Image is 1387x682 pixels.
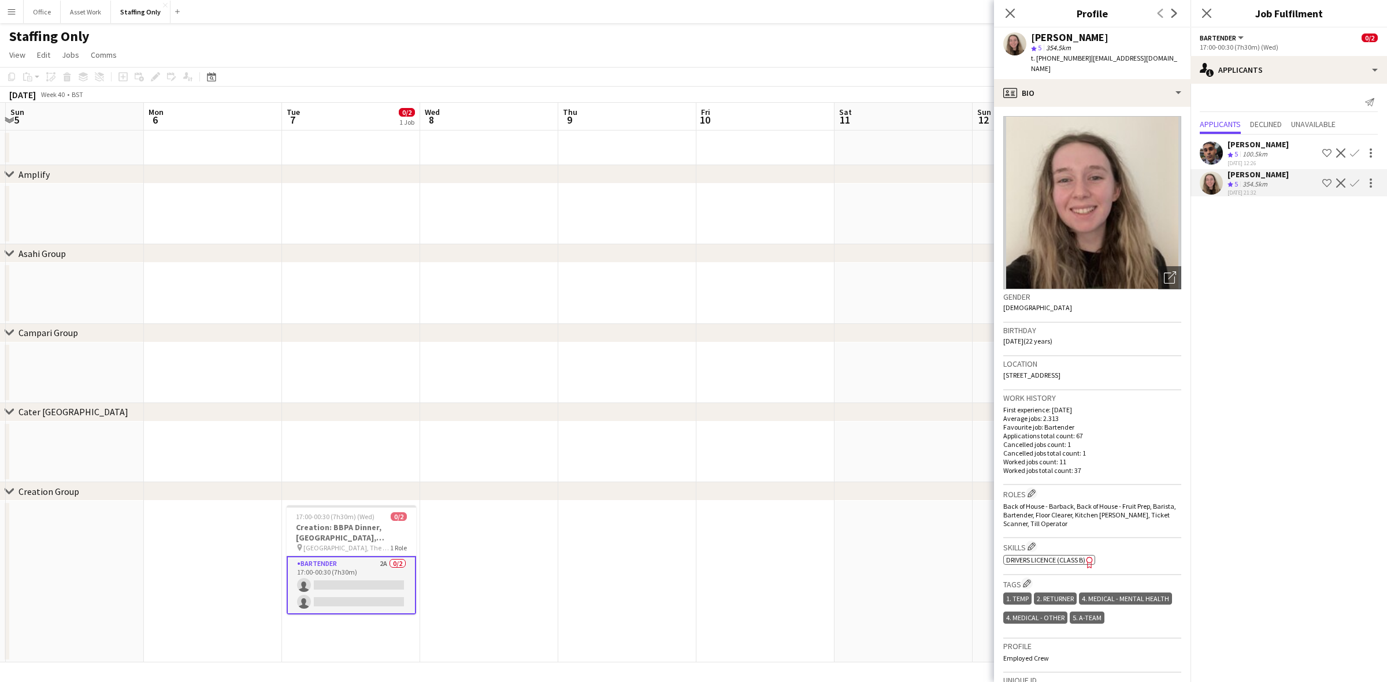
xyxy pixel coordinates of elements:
span: 12 [976,113,991,126]
span: 5 [1038,43,1041,52]
a: Edit [32,47,55,62]
h3: Tags [1003,577,1181,590]
a: Comms [86,47,121,62]
div: 2. Returner [1034,592,1077,605]
span: 11 [837,113,852,126]
div: Amplify [18,169,50,180]
div: 354.5km [1240,180,1270,189]
div: Campari Group [18,327,78,338]
div: 100.5km [1240,150,1270,159]
div: [DATE] 12:26 [1227,159,1289,167]
span: Jobs [62,50,79,60]
div: [PERSON_NAME] [1227,169,1289,180]
span: 5 [9,113,24,126]
span: View [9,50,25,60]
app-job-card: 17:00-00:30 (7h30m) (Wed)0/2Creation: BBPA Dinner, [GEOGRAPHIC_DATA], [GEOGRAPHIC_DATA] [GEOGRAPH... [287,505,416,614]
span: [DEMOGRAPHIC_DATA] [1003,303,1072,312]
span: [DATE] (22 years) [1003,337,1052,345]
h1: Staffing Only [9,28,90,45]
p: Cancelled jobs total count: 1 [1003,449,1181,457]
span: Edit [37,50,50,60]
h3: Birthday [1003,325,1181,336]
img: Crew avatar or photo [1003,116,1181,289]
div: 17:00-00:30 (7h30m) (Wed) [1200,43,1378,51]
h3: Job Fulfilment [1191,6,1387,21]
div: Cater [GEOGRAPHIC_DATA] [18,407,128,418]
p: Average jobs: 2.313 [1003,414,1181,423]
button: Asset Work [61,1,111,23]
span: Comms [91,50,117,60]
p: Employed Crew [1003,654,1181,662]
span: Sun [10,107,24,117]
span: 8 [423,113,440,126]
span: Applicants [1200,120,1241,128]
span: Thu [563,107,577,117]
a: Jobs [57,47,84,62]
span: 1 Role [390,543,407,552]
div: [PERSON_NAME] [1031,32,1108,43]
span: 10 [699,113,710,126]
span: 6 [147,113,164,126]
span: Bartender [1200,33,1236,42]
span: 17:00-00:30 (7h30m) (Wed) [296,512,374,521]
app-card-role: Bartender2A0/217:00-00:30 (7h30m) [287,556,416,614]
span: [STREET_ADDRESS] [1003,371,1060,379]
div: Asahi Group [18,248,66,259]
span: Sat [839,107,852,117]
div: [PERSON_NAME] [1227,139,1289,150]
button: Bartender [1200,33,1245,42]
span: t. [PHONE_NUMBER] [1031,54,1091,62]
span: Sun [977,107,991,117]
span: 0/2 [391,512,407,521]
span: Week 40 [38,90,67,99]
h3: Location [1003,359,1181,369]
h3: Profile [1003,641,1181,651]
span: 5 [1234,150,1238,158]
h3: Work history [1003,393,1181,403]
div: 4. Medical - other [1003,612,1067,624]
span: 354.5km [1044,43,1073,52]
p: Favourite job: Bartender [1003,423,1181,431]
span: 9 [561,113,577,126]
h3: Creation: BBPA Dinner, [GEOGRAPHIC_DATA], [GEOGRAPHIC_DATA] [287,522,416,543]
div: Creation Group [18,486,79,497]
div: Bio [994,79,1191,107]
span: Mon [149,107,164,117]
span: Back of House - Barback, Back of House - Fruit Prep, Barista, Bartender, Floor Clearer, Kitchen [... [1003,502,1176,528]
h3: Gender [1003,292,1181,302]
button: Staffing Only [111,1,170,23]
button: Office [24,1,61,23]
div: Open photos pop-in [1158,266,1181,289]
span: Tue [287,107,300,117]
span: 7 [285,113,300,126]
div: 5. A-Team [1070,612,1104,624]
div: 4. Medical - mental health [1079,592,1172,605]
p: Worked jobs count: 11 [1003,457,1181,466]
span: 0/2 [1362,33,1378,42]
div: 1 Job [399,118,414,126]
p: First experience: [DATE] [1003,405,1181,414]
span: Wed [425,107,440,117]
h3: Roles [1003,487,1181,500]
span: | [EMAIL_ADDRESS][DOMAIN_NAME] [1031,54,1177,73]
span: Unavailable [1291,120,1336,128]
p: Applications total count: 67 [1003,431,1181,440]
p: Worked jobs total count: 37 [1003,466,1181,475]
div: Applicants [1191,56,1387,84]
a: View [5,47,30,62]
div: [DATE] [9,89,36,100]
div: [DATE] 21:32 [1227,189,1289,196]
span: Fri [701,107,710,117]
p: Cancelled jobs count: 1 [1003,440,1181,449]
span: Declined [1250,120,1282,128]
h3: Skills [1003,541,1181,553]
span: Drivers Licence (Class B) [1006,556,1085,564]
div: 1. Temp [1003,592,1032,605]
span: [GEOGRAPHIC_DATA], The [GEOGRAPHIC_DATA], [GEOGRAPHIC_DATA] [303,543,390,552]
span: 0/2 [399,108,415,117]
div: BST [72,90,83,99]
h3: Profile [994,6,1191,21]
span: 5 [1234,180,1238,188]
